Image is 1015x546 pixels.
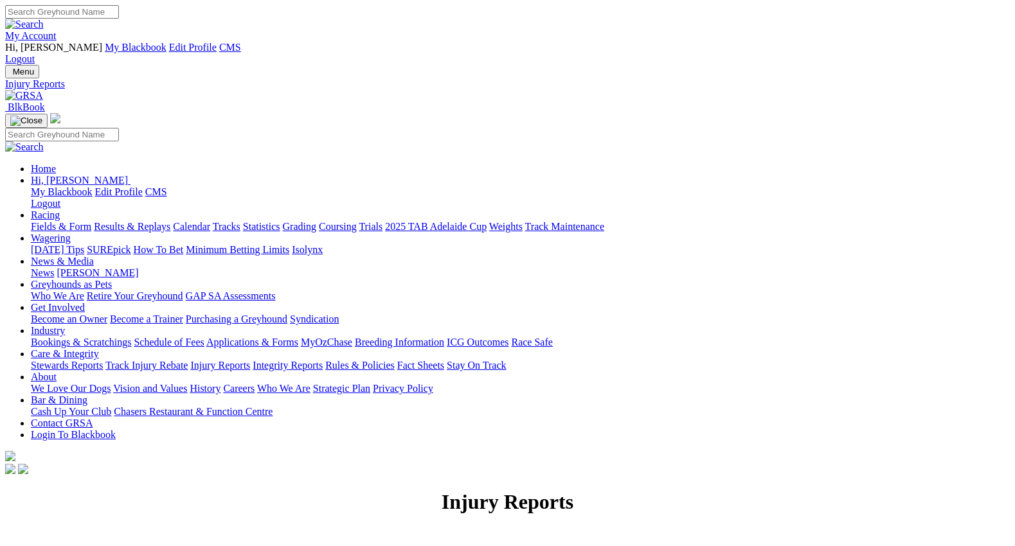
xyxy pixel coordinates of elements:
[5,78,1010,90] a: Injury Reports
[31,267,1010,279] div: News & Media
[31,371,57,382] a: About
[31,406,1010,418] div: Bar & Dining
[5,5,119,19] input: Search
[110,313,183,324] a: Become a Trainer
[31,406,111,417] a: Cash Up Your Club
[31,290,84,301] a: Who We Are
[5,101,45,112] a: BlkBook
[5,30,57,41] a: My Account
[5,90,43,101] img: GRSA
[31,360,103,371] a: Stewards Reports
[31,348,99,359] a: Care & Integrity
[5,65,39,78] button: Toggle navigation
[5,451,15,461] img: logo-grsa-white.png
[319,221,357,232] a: Coursing
[31,186,1010,209] div: Hi, [PERSON_NAME]
[5,128,119,141] input: Search
[186,290,276,301] a: GAP SA Assessments
[355,337,444,348] a: Breeding Information
[57,267,138,278] a: [PERSON_NAME]
[31,337,131,348] a: Bookings & Scratchings
[190,383,220,394] a: History
[113,383,187,394] a: Vision and Values
[31,209,60,220] a: Racing
[31,163,56,174] a: Home
[359,221,382,232] a: Trials
[301,337,352,348] a: MyOzChase
[31,267,54,278] a: News
[325,360,395,371] a: Rules & Policies
[511,337,552,348] a: Race Safe
[447,360,506,371] a: Stay On Track
[525,221,604,232] a: Track Maintenance
[213,221,240,232] a: Tracks
[31,198,60,209] a: Logout
[442,490,573,513] strong: Injury Reports
[134,244,184,255] a: How To Bet
[186,313,287,324] a: Purchasing a Greyhound
[31,337,1010,348] div: Industry
[8,101,45,112] span: BlkBook
[31,244,84,255] a: [DATE] Tips
[31,221,1010,233] div: Racing
[397,360,444,371] a: Fact Sheets
[290,313,339,324] a: Syndication
[283,221,316,232] a: Grading
[31,313,107,324] a: Become an Owner
[5,53,35,64] a: Logout
[253,360,323,371] a: Integrity Reports
[5,114,48,128] button: Toggle navigation
[31,429,116,440] a: Login To Blackbook
[145,186,167,197] a: CMS
[385,221,487,232] a: 2025 TAB Adelaide Cup
[10,116,42,126] img: Close
[31,302,85,313] a: Get Involved
[31,383,1010,394] div: About
[31,290,1010,302] div: Greyhounds as Pets
[94,221,170,232] a: Results & Replays
[206,337,298,348] a: Applications & Forms
[31,394,87,405] a: Bar & Dining
[87,244,130,255] a: SUREpick
[190,360,250,371] a: Injury Reports
[31,233,71,243] a: Wagering
[31,175,130,186] a: Hi, [PERSON_NAME]
[31,244,1010,256] div: Wagering
[134,337,204,348] a: Schedule of Fees
[31,383,111,394] a: We Love Our Dogs
[31,360,1010,371] div: Care & Integrity
[105,360,188,371] a: Track Injury Rebate
[373,383,433,394] a: Privacy Policy
[13,67,34,76] span: Menu
[186,244,289,255] a: Minimum Betting Limits
[31,313,1010,325] div: Get Involved
[5,42,1010,65] div: My Account
[5,141,44,153] img: Search
[114,406,273,417] a: Chasers Restaurant & Function Centre
[173,221,210,232] a: Calendar
[31,175,128,186] span: Hi, [PERSON_NAME]
[31,186,93,197] a: My Blackbook
[489,221,523,232] a: Weights
[31,279,112,290] a: Greyhounds as Pets
[313,383,370,394] a: Strategic Plan
[243,221,280,232] a: Statistics
[31,221,91,232] a: Fields & Form
[257,383,310,394] a: Who We Are
[5,19,44,30] img: Search
[87,290,183,301] a: Retire Your Greyhound
[105,42,166,53] a: My Blackbook
[50,113,60,123] img: logo-grsa-white.png
[31,418,93,428] a: Contact GRSA
[169,42,217,53] a: Edit Profile
[223,383,255,394] a: Careers
[31,325,65,336] a: Industry
[5,42,102,53] span: Hi, [PERSON_NAME]
[447,337,508,348] a: ICG Outcomes
[5,464,15,474] img: facebook.svg
[219,42,241,53] a: CMS
[95,186,143,197] a: Edit Profile
[31,256,94,267] a: News & Media
[292,244,323,255] a: Isolynx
